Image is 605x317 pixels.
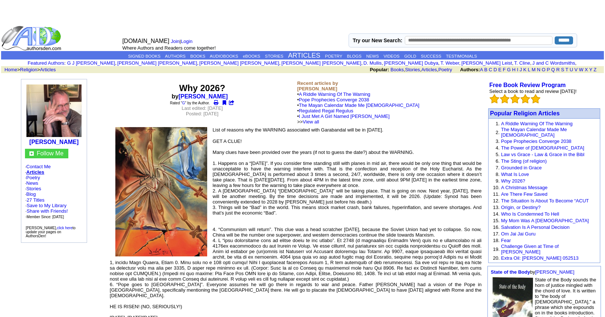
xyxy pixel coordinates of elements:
[299,114,389,119] a: I Just Met A Girl Named [PERSON_NAME]
[523,67,527,72] a: K
[325,54,342,58] a: POETRY
[491,269,530,275] a: State of the Body
[165,54,186,58] a: AUTHORS
[519,67,522,72] a: J
[493,218,500,223] font: 15.
[501,158,547,164] a: The Sting (of religion)
[496,138,500,144] font: 3.
[501,178,525,184] a: Why 2026?
[537,67,540,72] a: N
[122,38,169,44] font: [DOMAIN_NAME]
[501,238,511,243] a: Fear
[493,211,500,217] font: 14.
[547,67,550,72] a: P
[370,67,389,72] b: Popular:
[460,67,480,72] b: Authors:
[299,108,353,114] a: Regulated Regal Regulus
[67,60,115,66] a: G J [PERSON_NAME]
[281,61,281,65] font: i
[501,191,547,197] a: Are There Few Saved
[181,39,192,44] a: Login
[288,52,320,59] a: ARTICLES
[535,269,575,275] a: [PERSON_NAME]
[501,231,536,237] a: Om Jai Jai Guru
[26,180,39,186] a: News
[496,145,500,151] font: 4.
[490,94,499,104] img: bigemptystars.png
[532,61,532,65] font: i
[27,203,66,208] a: Save to My Library
[507,67,511,72] a: G
[383,61,384,65] font: i
[493,231,500,237] font: 17.
[303,119,319,125] a: View all
[210,54,238,58] a: AUDIOBOOKS
[179,93,228,100] a: [PERSON_NAME]
[27,197,44,203] a: 27 Titles
[213,127,383,133] font: List of reasons why the WARNING associated with Garabandal will be in [DATE].
[179,83,225,93] font: Why 2026?
[26,191,36,197] a: Blog
[297,80,338,91] b: Recent articles by [PERSON_NAME]
[496,165,500,170] font: 7.
[29,139,79,145] a: [PERSON_NAME]
[501,224,569,230] a: Salvation Is A Personal Decision
[366,54,379,58] a: NEWS
[297,114,390,125] font: • >>
[461,61,461,65] font: i
[115,127,207,256] img: 83153.jpeg
[26,84,82,137] img: 211017.jpeg
[528,67,530,72] a: L
[67,60,577,66] font: , , , , , , , , , ,
[498,67,501,72] a: E
[440,61,440,65] font: i
[496,152,500,157] font: 5.
[501,211,559,217] a: Who Is Condemned To Hell
[172,93,233,100] b: by
[501,218,589,223] a: My Mom Was A [DEMOGRAPHIC_DATA]
[182,101,185,105] a: G
[585,67,588,72] a: X
[556,67,559,72] a: R
[190,54,205,58] a: BOOKS
[575,67,578,72] a: V
[493,246,500,252] font: 19.
[117,60,197,66] a: [PERSON_NAME] [PERSON_NAME]
[122,45,216,51] font: Where Authors and Readers come together!
[26,226,76,238] font: [PERSON_NAME], to update your pages on AuthorsDen!
[438,67,452,72] a: Poetry
[128,54,161,58] a: SIGNED BOOKS
[299,97,369,102] a: Pope Prophecies Converge 2038
[421,67,437,72] a: Articles
[4,67,17,72] a: Home
[170,101,210,105] font: Rated " " by the Author.
[297,97,419,125] font: •
[26,169,44,175] a: Articles
[532,60,575,66] a: J and C Wordsmiths
[493,198,500,203] font: 12.
[514,60,530,66] a: T. Cline
[299,91,370,97] a: A Riddle Warning Of The Warning
[521,94,530,104] img: bigemptystars.png
[493,191,500,197] font: 11.
[496,178,500,184] font: 9.
[501,244,559,255] a: Challenge Given at Time of [PERSON_NAME]
[26,186,41,191] a: Stories
[589,67,592,72] a: Y
[489,89,577,94] font: Select a book to read and review [DATE]!
[570,67,573,72] a: U
[37,150,64,156] font: Follow Me
[561,67,564,72] a: S
[500,94,509,104] img: bigemptystars.png
[243,54,260,58] a: eBOOKS
[491,269,575,275] font: by
[363,60,382,66] a: D. Mullis
[299,102,419,108] a: The Mayan Calendar Made Me [DEMOGRAPHIC_DATA]
[421,54,442,58] a: SUCCESS
[480,67,483,72] a: A
[25,203,68,219] font: · · ·
[383,54,399,58] a: VIDEOS
[501,145,584,151] a: The Power of [DEMOGRAPHIC_DATA]
[40,67,56,72] a: Articles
